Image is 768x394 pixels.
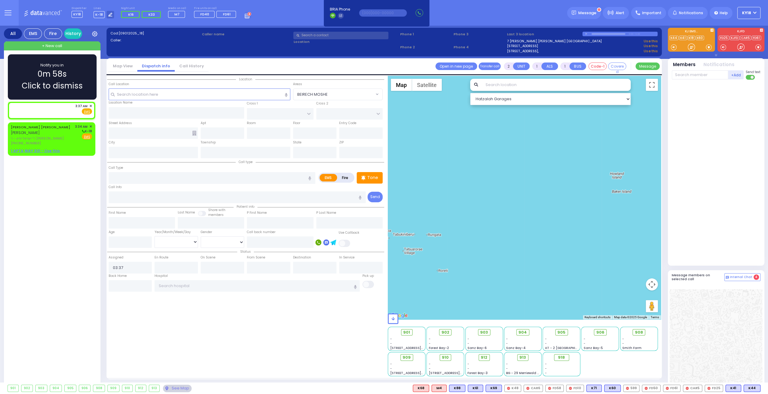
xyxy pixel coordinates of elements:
[135,385,146,392] div: 912
[449,385,465,392] div: BLS
[481,354,487,360] span: 912
[545,385,564,392] div: FD58
[672,273,724,281] h5: Message members on selected call
[507,32,582,37] label: Last 3 location
[683,385,702,392] div: CAR5
[558,354,565,360] span: 918
[109,121,132,126] label: Street Address
[545,346,590,350] span: AT - 2 [GEOGRAPHIC_DATA]
[586,385,602,392] div: BLS
[432,385,447,392] div: ALS
[122,385,133,392] div: 910
[730,36,739,40] a: KJFD
[316,210,336,215] label: P Last Name
[201,121,206,126] label: Apt
[109,140,115,145] label: City
[178,210,195,215] label: Last Name
[44,28,62,39] div: Fire
[110,31,200,36] label: Cad:
[707,387,710,390] img: red-radio-icon.svg
[467,362,469,366] span: -
[72,7,87,10] label: Dispatcher
[201,230,212,235] label: Gender
[11,130,40,135] span: [PERSON_NAME]
[687,36,695,40] a: K18
[339,230,359,235] label: Use Callback
[720,10,728,16] span: Help
[432,385,447,392] div: M4
[413,385,429,392] div: K68
[108,385,119,392] div: 909
[149,385,160,392] div: 913
[672,70,728,79] input: Search member
[22,80,83,92] span: Click to dismiss
[330,7,350,12] span: BRIA Phone
[482,79,631,91] input: Search location
[669,36,678,40] a: K44
[403,354,411,360] span: 909
[719,36,729,40] a: FD25
[569,387,572,390] img: red-radio-icon.svg
[728,70,744,79] button: +Add
[604,385,621,392] div: BLS
[646,278,658,290] button: Map camera controls
[293,82,302,87] label: Areas
[155,280,359,292] input: Search hospital
[367,175,378,181] p: Tone
[679,36,687,40] a: K41
[566,385,584,392] div: FD10
[109,230,115,235] label: Age
[247,230,276,235] label: Call back number
[89,124,92,129] span: ✕
[526,387,529,390] img: red-radio-icon.svg
[467,341,469,346] span: -
[155,230,198,235] div: Year/Month/Week/Day
[293,89,374,100] span: BEIRECH MOSHE
[740,36,751,40] a: CAR5
[94,7,114,10] label: Lines
[201,140,216,145] label: Township
[119,31,144,36] span: [09012025_18]
[202,32,292,37] label: Caller name
[717,30,764,34] label: KJFD
[468,385,483,392] div: K61
[596,329,604,335] span: 906
[742,10,751,16] span: KY18
[506,366,508,371] span: -
[175,63,209,69] a: Call History
[569,62,586,70] button: BUS
[337,174,354,181] label: Fire
[435,62,477,70] a: Open in new page
[37,68,67,80] span: 0m 58s
[110,38,200,43] label: Caller:
[623,385,639,392] div: 599
[646,79,658,91] button: Toggle fullscreen view
[705,385,723,392] div: FD25
[506,371,540,375] span: BG - 29 Merriewold S.
[626,387,629,390] img: red-radio-icon.svg
[390,346,447,350] span: [STREET_ADDRESS][PERSON_NAME]
[109,185,122,190] label: Call Info
[644,43,658,49] a: Use this
[293,32,388,39] input: Search a contact
[746,70,760,74] span: Send text
[75,124,88,129] span: 3:34 AM
[391,79,412,91] button: Show street map
[109,82,129,87] label: Call Location
[293,88,383,100] span: BEIRECH MOSHE
[429,346,449,350] span: Forest Bay-2
[504,385,521,392] div: K48
[201,255,215,260] label: On Scene
[506,346,526,350] span: Sanz Bay-4
[744,385,760,392] div: K44
[339,140,344,145] label: ZIP
[506,337,508,341] span: -
[622,346,642,350] span: Smith Farm
[441,329,449,335] span: 902
[236,160,256,164] span: Call type
[390,371,447,375] span: [STREET_ADDRESS][PERSON_NAME]
[586,385,602,392] div: K71
[79,385,91,392] div: 906
[223,12,231,17] span: FD61
[390,362,392,366] span: -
